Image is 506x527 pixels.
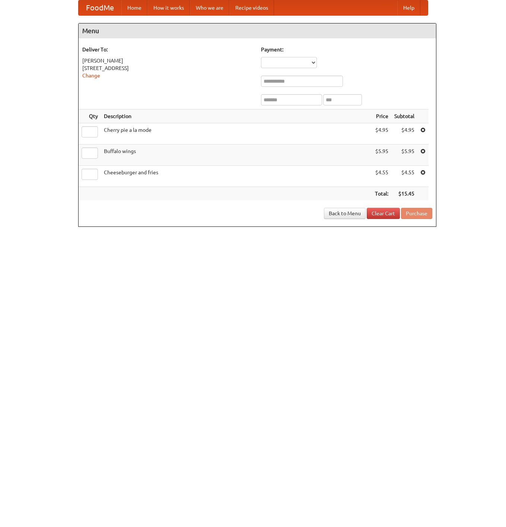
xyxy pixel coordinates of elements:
a: FoodMe [79,0,121,15]
th: Description [101,109,372,123]
a: Help [397,0,420,15]
div: [STREET_ADDRESS] [82,64,254,72]
th: Qty [79,109,101,123]
a: Who we are [190,0,229,15]
a: Change [82,73,100,79]
a: How it works [147,0,190,15]
button: Purchase [401,208,432,219]
th: Price [372,109,391,123]
h5: Deliver To: [82,46,254,53]
th: Total: [372,187,391,201]
h4: Menu [79,23,436,38]
td: Cheeseburger and fries [101,166,372,187]
td: $5.95 [372,145,391,166]
th: Subtotal [391,109,417,123]
div: [PERSON_NAME] [82,57,254,64]
th: $15.45 [391,187,417,201]
a: Clear Cart [367,208,400,219]
td: Cherry pie a la mode [101,123,372,145]
a: Home [121,0,147,15]
td: $4.95 [372,123,391,145]
td: $4.95 [391,123,417,145]
h5: Payment: [261,46,432,53]
td: Buffalo wings [101,145,372,166]
td: $4.55 [372,166,391,187]
td: $4.55 [391,166,417,187]
a: Back to Menu [324,208,366,219]
td: $5.95 [391,145,417,166]
a: Recipe videos [229,0,274,15]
